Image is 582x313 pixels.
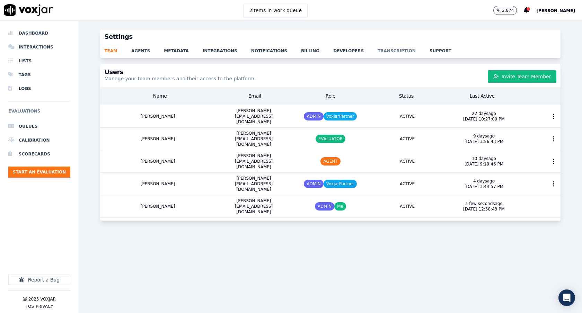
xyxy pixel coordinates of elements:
[104,69,256,75] h3: Users
[8,82,70,96] a: Logs
[397,112,417,120] span: ACTIVE
[104,34,556,40] h3: Settings
[465,133,503,139] p: 9 days ago
[100,150,215,172] div: [PERSON_NAME]
[444,90,520,102] div: Last Active
[164,44,203,54] a: metadata
[334,202,346,211] span: Me
[465,178,503,184] p: 4 days ago
[465,184,503,189] p: [DATE] 3:44:57 PM
[465,156,503,161] p: 10 days ago
[100,173,215,195] div: [PERSON_NAME]
[397,135,417,143] span: ACTIVE
[488,70,557,83] button: Invite Team Member
[465,161,503,167] p: [DATE] 9:19:46 PM
[324,180,357,188] span: Voxjar Partner
[536,6,582,15] button: [PERSON_NAME]
[293,90,369,102] div: Role
[131,44,164,54] a: agents
[100,195,215,217] div: [PERSON_NAME]
[397,157,417,166] span: ACTIVE
[324,112,357,120] span: Voxjar Partner
[315,202,334,211] span: ADMIN
[397,180,417,188] span: ACTIVE
[215,128,292,150] div: [PERSON_NAME][EMAIL_ADDRESS][DOMAIN_NAME]
[8,147,70,161] a: Scorecards
[333,44,378,54] a: developers
[8,107,70,119] h6: Evaluations
[304,180,323,188] span: ADMIN
[502,8,514,13] p: 2,874
[8,119,70,133] a: Queues
[8,275,70,285] button: Report a Bug
[217,90,293,102] div: Email
[104,75,256,82] p: Manage your team members and their access to the platform.
[378,44,430,54] a: transcription
[397,202,417,211] span: ACTIVE
[4,4,53,16] img: voxjar logo
[203,44,251,54] a: integrations
[301,44,333,54] a: billing
[8,68,70,82] a: Tags
[100,128,215,150] div: [PERSON_NAME]
[215,105,292,127] div: [PERSON_NAME][EMAIL_ADDRESS][DOMAIN_NAME]
[463,201,505,206] p: a few seconds ago
[8,133,70,147] a: Calibration
[558,289,575,306] div: Open Intercom Messenger
[8,26,70,40] a: Dashboard
[215,173,292,195] div: [PERSON_NAME][EMAIL_ADDRESS][DOMAIN_NAME]
[215,150,292,172] div: [PERSON_NAME][EMAIL_ADDRESS][DOMAIN_NAME]
[8,167,70,178] button: Start an Evaluation
[304,112,323,120] span: ADMIN
[26,304,34,309] button: TOS
[100,105,215,127] div: [PERSON_NAME]
[243,4,308,17] button: 2items in work queue
[28,296,56,302] p: 2025 Voxjar
[8,40,70,54] a: Interactions
[463,206,505,212] p: [DATE] 12:58:43 PM
[463,116,505,122] p: [DATE] 10:27:09 PM
[463,111,505,116] p: 22 days ago
[536,8,575,13] span: [PERSON_NAME]
[368,90,444,102] div: Status
[320,157,340,166] span: AGENT
[215,195,292,217] div: [PERSON_NAME][EMAIL_ADDRESS][DOMAIN_NAME]
[465,139,503,144] p: [DATE] 3:56:43 PM
[8,54,70,68] a: Lists
[430,44,465,54] a: support
[493,6,517,15] button: 2,874
[493,6,524,15] button: 2,874
[251,44,301,54] a: notifications
[316,135,346,143] span: EVALUATOR
[103,90,217,102] div: Name
[36,304,53,309] button: Privacy
[104,44,131,54] a: team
